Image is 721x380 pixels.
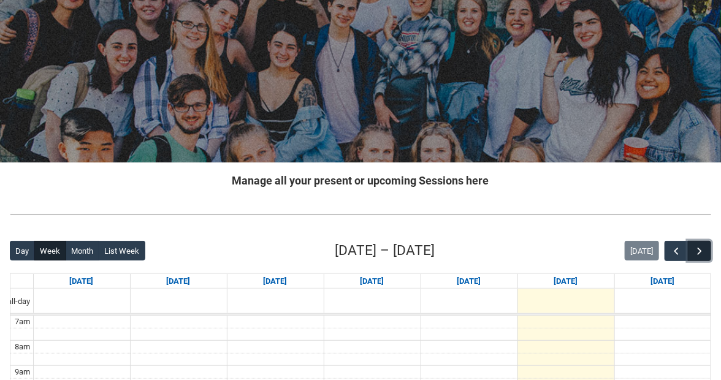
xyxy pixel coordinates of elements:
[625,241,659,260] button: [DATE]
[10,209,711,221] img: REDU_GREY_LINE
[66,241,99,260] button: Month
[99,241,145,260] button: List Week
[10,172,711,189] h2: Manage all your present or upcoming Sessions here
[67,274,96,289] a: Go to September 7, 2025
[665,241,688,261] button: Previous Week
[688,241,711,261] button: Next Week
[13,366,33,378] div: 9am
[13,341,33,353] div: 8am
[649,274,677,289] a: Go to September 13, 2025
[10,241,35,260] button: Day
[6,295,33,308] span: all-day
[455,274,484,289] a: Go to September 11, 2025
[358,274,387,289] a: Go to September 10, 2025
[335,240,435,261] h2: [DATE] – [DATE]
[552,274,581,289] a: Go to September 12, 2025
[34,241,66,260] button: Week
[164,274,193,289] a: Go to September 8, 2025
[13,316,33,328] div: 7am
[261,274,290,289] a: Go to September 9, 2025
